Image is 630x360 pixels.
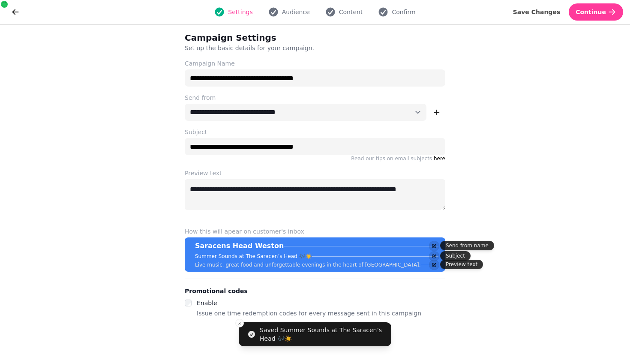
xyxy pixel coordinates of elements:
[440,251,471,261] div: Subject
[513,9,561,15] span: Save Changes
[185,155,445,162] p: Read our tips on email subjects
[185,59,445,68] label: Campaign Name
[392,8,415,16] span: Confirm
[185,286,248,296] legend: Promotional codes
[434,156,445,162] a: here
[197,300,217,306] label: Enable
[185,93,445,102] label: Send from
[195,241,284,251] p: Saracens Head Weston
[440,241,494,250] div: Send from name
[282,8,310,16] span: Audience
[185,32,349,44] h2: Campaign Settings
[228,8,252,16] span: Settings
[506,3,567,21] button: Save Changes
[7,3,24,21] button: go back
[440,260,483,269] div: Preview text
[235,319,244,327] button: Close toast
[185,227,445,236] label: How this will apear on customer's inbox
[185,44,404,52] p: Set up the basic details for your campaign.
[339,8,363,16] span: Content
[576,9,606,15] span: Continue
[195,261,421,268] p: Live music, great food and unforgettable evenings in the heart of [GEOGRAPHIC_DATA].
[260,326,388,343] div: Saved Summer Sounds at The Saracen’s Head 🎶☀️
[185,128,445,136] label: Subject
[185,169,445,177] label: Preview text
[197,308,421,318] p: Issue one time redemption codes for every message sent in this campaign
[195,253,312,260] p: Summer Sounds at The Saracen’s Head 🎶☀️
[569,3,623,21] button: Continue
